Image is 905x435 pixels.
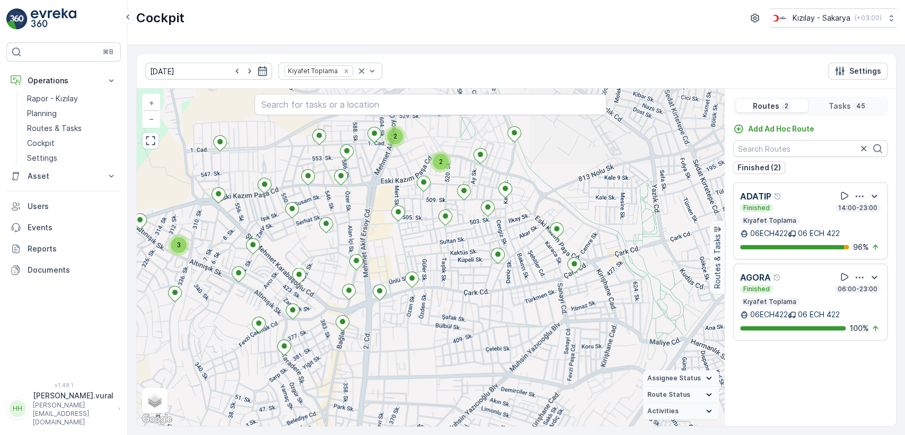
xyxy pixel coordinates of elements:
p: ( +03:00 ) [855,14,882,22]
span: Activities [647,407,679,415]
span: 2 [439,158,443,166]
p: ADATIP [740,190,771,203]
span: − [149,114,154,123]
button: Operations [6,70,121,91]
p: Users [28,201,117,212]
div: 2 [384,126,406,147]
p: 100 % [850,323,869,334]
p: 06ECH422 [750,309,788,320]
p: Settings [27,153,57,163]
p: Documents [28,265,117,275]
span: Assignee Status [647,374,701,382]
a: Reports [6,238,121,259]
button: Asset [6,166,121,187]
p: Planning [27,108,57,119]
p: Kıyafet Toplama [742,298,797,306]
p: Routes [752,101,779,111]
a: Cockpit [23,136,121,151]
p: Add Ad Hoc Route [748,124,814,134]
summary: Assignee Status [643,370,719,387]
img: logo_light-DOdMpM7g.png [31,8,76,30]
p: 06ECH422 [750,228,788,239]
p: Events [28,222,117,233]
button: Kızılay - Sakarya(+03:00) [770,8,897,28]
p: Rapor - Kızılay [27,93,78,104]
p: [PERSON_NAME][EMAIL_ADDRESS][DOMAIN_NAME] [33,401,113,427]
a: Routes & Tasks [23,121,121,136]
button: Settings [828,63,888,80]
p: ⌘B [103,48,113,56]
a: Rapor - Kızılay [23,91,121,106]
p: [PERSON_NAME].vural [33,390,113,401]
span: Route Status [647,390,690,399]
a: Add Ad Hoc Route [733,124,814,134]
div: Kıyafet Toplama [285,66,339,76]
p: AGORA [740,271,771,284]
span: v 1.48.1 [6,382,121,388]
a: Documents [6,259,121,281]
span: 2 [393,132,397,140]
input: dd/mm/yyyy [145,63,272,80]
p: Finished [742,204,771,212]
img: Google [139,412,174,426]
a: Open this area in Google Maps (opens a new window) [139,412,174,426]
p: Tasks [829,101,851,111]
p: Kızılay - Sakarya [793,13,850,23]
div: Help Tooltip Icon [773,273,781,282]
summary: Route Status [643,387,719,403]
p: Finished [742,285,771,293]
span: + [149,98,154,107]
p: Reports [28,243,117,254]
div: Remove Kıyafet Toplama [340,67,352,75]
a: Planning [23,106,121,121]
a: Zoom In [143,95,159,111]
p: 45 [855,102,866,110]
img: k%C4%B1z%C4%B1lay_DTAvauz.png [770,12,788,24]
div: Help Tooltip Icon [774,192,782,201]
a: Users [6,196,121,217]
p: Routes & Tasks [27,123,82,134]
p: Routes & Tasks [712,234,723,289]
p: 96 % [853,242,869,253]
p: 2 [783,102,789,110]
a: Zoom Out [143,111,159,127]
div: 3 [168,234,189,256]
input: Search Routes [733,140,888,157]
p: Cockpit [136,10,184,27]
p: 06 ECH 422 [798,228,840,239]
p: Kıyafet Toplama [742,216,797,225]
span: 3 [177,241,181,249]
summary: Activities [643,403,719,420]
img: logo [6,8,28,30]
div: HH [9,400,26,417]
p: Asset [28,171,100,181]
p: 06 ECH 422 [798,309,840,320]
button: HH[PERSON_NAME].vural[PERSON_NAME][EMAIL_ADDRESS][DOMAIN_NAME] [6,390,121,427]
p: Settings [849,66,881,76]
button: Finished (2) [733,161,785,174]
p: Finished (2) [737,162,781,173]
p: Cockpit [27,138,55,149]
div: 2 [430,151,451,172]
p: Operations [28,75,100,86]
a: Settings [23,151,121,166]
a: Layers [143,389,166,412]
a: Events [6,217,121,238]
input: Search for tasks or a location [254,94,607,115]
p: 06:00-23:00 [837,285,878,293]
p: 14:00-23:00 [837,204,878,212]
